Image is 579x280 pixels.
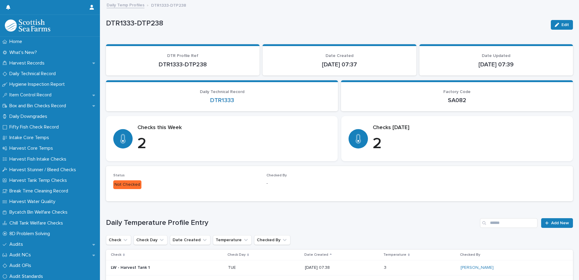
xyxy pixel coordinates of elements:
button: Date Created [170,235,210,245]
span: Date Updated [482,54,510,58]
h1: Daily Temperature Profile Entry [106,218,478,227]
p: Checks [DATE] [373,125,566,131]
tr: LW - Harvest Tank 1TUETUE [DATE] 07:3833 [PERSON_NAME] [106,260,573,275]
p: TUE [228,264,237,270]
p: [DATE] 07:38 [305,265,379,270]
p: Check Day [227,252,246,258]
img: mMrefqRFQpe26GRNOUkG [5,19,50,32]
p: - [266,180,412,187]
p: Box and Bin Checks Record [7,103,71,109]
p: DTR1333-DTP238 [151,2,186,8]
p: Audits [7,242,28,247]
p: Audit OFIs [7,263,36,268]
div: Not Checked [113,180,141,189]
p: Break Time Cleaning Record [7,188,73,194]
span: Date Created [326,54,353,58]
span: Add New [551,221,569,225]
span: Edit [561,23,569,27]
p: Check [111,252,121,258]
p: Checked By [460,252,480,258]
p: [DATE] 07:39 [427,61,566,68]
p: 3 [384,264,388,270]
p: Temperature [383,252,406,258]
span: Status [113,174,125,177]
span: Daily Technical Record [200,90,244,94]
p: Daily Technical Record [7,71,61,77]
p: Chill Tank Welfare Checks [7,220,68,226]
p: Checks this Week [137,125,330,131]
p: Item Control Record [7,92,56,98]
button: Temperature [213,235,252,245]
p: Hygiene Inspection Report [7,82,70,87]
button: Checked By [254,235,290,245]
p: DTR1333-DTP238 [106,19,546,28]
p: Harvest Core Temps [7,145,58,151]
p: Harvest Fish Intake Checks [7,156,71,162]
a: Daily Temp Profiles [107,1,144,8]
a: Add New [541,218,573,228]
p: What's New? [7,50,42,55]
p: Harvest Water Quality [7,199,60,205]
button: Check Day [134,235,167,245]
p: Audit NCs [7,252,36,258]
span: Checked By [266,174,287,177]
p: Harvest Tank Temp Checks [7,178,72,183]
p: Bycatch Bin Welfare Checks [7,209,72,215]
p: Intake Core Temps [7,135,54,141]
span: Factory Code [443,90,471,94]
span: DTR Profile Ref [167,54,198,58]
p: SA082 [348,97,566,104]
button: Edit [551,20,573,30]
p: 2 [373,135,566,153]
a: [PERSON_NAME] [461,265,494,270]
p: Date Created [304,252,328,258]
p: 8D Problem Solving [7,231,55,237]
p: Daily Downgrades [7,114,52,119]
p: Home [7,39,27,45]
p: DTR1333-DTP238 [113,61,252,68]
button: Check [106,235,131,245]
p: 2 [137,135,330,153]
input: Search [480,218,538,228]
p: LW - Harvest Tank 1 [111,265,217,270]
a: DTR1333 [210,97,234,104]
p: Fifty Fish Check Record [7,124,64,130]
p: Harvest Stunner / Bleed Checks [7,167,81,173]
p: Harvest Records [7,60,49,66]
p: [DATE] 07:37 [270,61,409,68]
p: Audit Standards [7,274,48,279]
